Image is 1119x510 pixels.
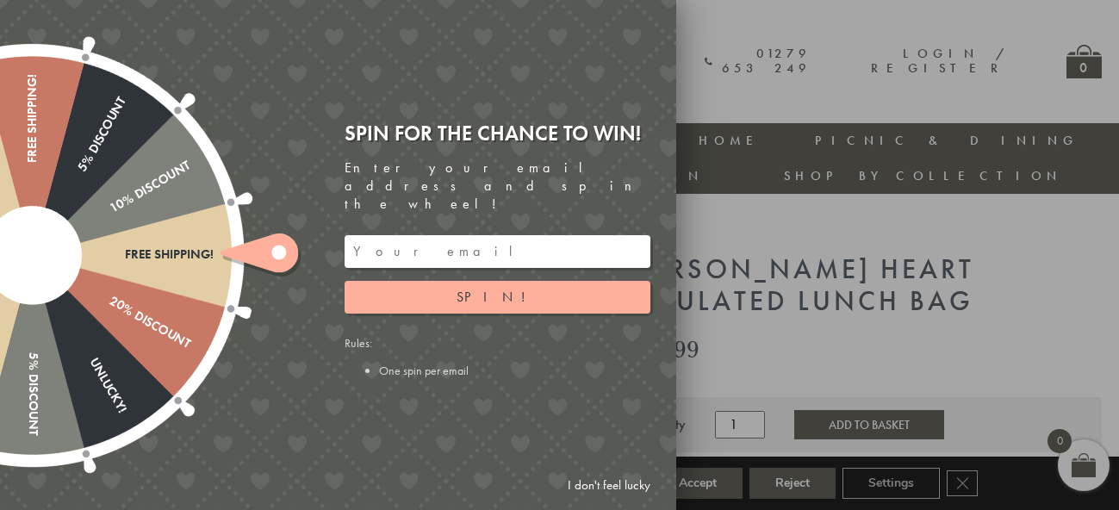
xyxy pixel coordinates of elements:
[33,247,214,262] div: Free shipping!
[345,235,650,268] input: Your email
[25,74,40,255] div: Free shipping!
[345,281,650,314] button: Spin!
[457,288,538,306] span: Spin!
[345,335,650,378] div: Rules:
[25,255,40,436] div: 5% Discount
[26,252,129,415] div: Unlucky!
[28,159,192,262] div: 10% Discount
[28,249,192,352] div: 20% Discount
[379,363,650,378] li: One spin per email
[345,120,650,146] div: Spin for the chance to win!
[26,95,129,258] div: 5% Discount
[559,470,659,501] a: I don't feel lucky
[345,159,650,213] div: Enter your email address and spin the wheel!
